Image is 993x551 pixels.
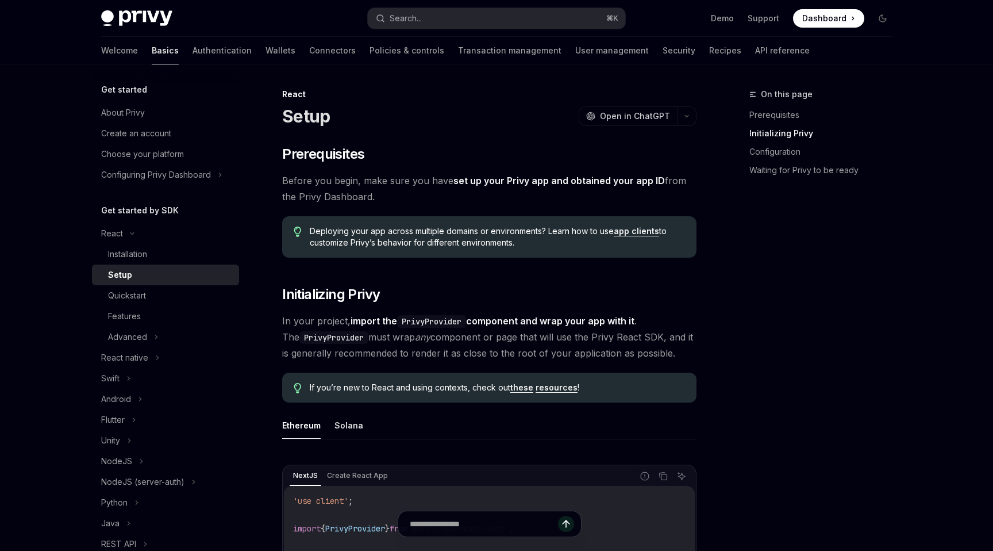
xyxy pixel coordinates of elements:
[101,475,184,489] div: NodeJS (server-auth)
[334,412,363,439] button: Solana
[101,434,120,447] div: Unity
[152,37,179,64] a: Basics
[92,144,239,164] a: Choose your platform
[108,309,141,323] div: Features
[101,496,128,510] div: Python
[370,37,444,64] a: Policies & controls
[663,37,695,64] a: Security
[101,537,136,551] div: REST API
[709,37,741,64] a: Recipes
[101,372,120,385] div: Swift
[101,516,120,530] div: Java
[749,106,901,124] a: Prerequisites
[101,147,184,161] div: Choose your platform
[101,413,125,427] div: Flutter
[453,175,665,187] a: set up your Privy app and obtained your app ID
[108,268,132,282] div: Setup
[749,143,901,161] a: Configuration
[310,225,685,248] span: Deploying your app across multiple domains or environments? Learn how to use to customize Privy’s...
[101,351,148,365] div: React native
[656,469,671,484] button: Copy the contents from the code block
[92,123,239,144] a: Create an account
[390,12,422,25] div: Search...
[749,124,901,143] a: Initializing Privy
[92,306,239,327] a: Features
[101,37,138,64] a: Welcome
[415,331,430,343] em: any
[101,10,172,26] img: dark logo
[310,382,685,393] span: If you’re new to React and using contexts, check out !
[101,227,123,240] div: React
[101,168,211,182] div: Configuring Privy Dashboard
[294,227,302,237] svg: Tip
[324,469,391,483] div: Create React App
[351,315,634,327] strong: import the component and wrap your app with it
[299,331,368,344] code: PrivyProvider
[108,289,146,303] div: Quickstart
[873,9,892,28] button: Toggle dark mode
[92,368,239,389] button: Swift
[348,496,353,506] span: ;
[101,454,132,468] div: NodeJS
[410,511,558,537] input: Ask a question...
[92,472,239,492] button: NodeJS (server-auth)
[293,496,348,506] span: 'use client'
[749,161,901,179] a: Waiting for Privy to be ready
[92,347,239,368] button: React native
[101,204,179,217] h5: Get started by SDK
[793,9,864,28] a: Dashboard
[92,285,239,306] a: Quickstart
[802,13,846,24] span: Dashboard
[600,110,670,122] span: Open in ChatGPT
[711,13,734,24] a: Demo
[637,469,652,484] button: Report incorrect code
[92,244,239,265] a: Installation
[282,173,696,205] span: Before you begin, make sure you have from the Privy Dashboard.
[101,83,147,97] h5: Get started
[290,469,321,483] div: NextJS
[282,145,364,163] span: Prerequisites
[92,389,239,410] button: Android
[101,127,171,140] div: Create an account
[510,382,533,393] a: these
[755,37,810,64] a: API reference
[748,13,779,24] a: Support
[193,37,252,64] a: Authentication
[579,106,677,126] button: Open in ChatGPT
[108,247,147,261] div: Installation
[92,492,239,513] button: Python
[265,37,295,64] a: Wallets
[108,330,147,344] div: Advanced
[101,106,145,120] div: About Privy
[282,106,330,127] h1: Setup
[92,451,239,472] button: NodeJS
[614,226,659,236] a: app clients
[92,327,239,347] button: Advanced
[92,410,239,430] button: Flutter
[92,265,239,285] a: Setup
[458,37,561,64] a: Transaction management
[294,383,302,393] svg: Tip
[368,8,625,29] button: Search...⌘K
[575,37,649,64] a: User management
[674,469,689,484] button: Ask AI
[558,516,574,532] button: Send message
[282,313,696,361] span: In your project, . The must wrap component or page that will use the Privy React SDK, and it is g...
[92,430,239,451] button: Unity
[92,102,239,123] a: About Privy
[92,513,239,534] button: Java
[761,87,813,101] span: On this page
[309,37,356,64] a: Connectors
[282,412,321,439] button: Ethereum
[282,285,380,304] span: Initializing Privy
[606,14,618,23] span: ⌘ K
[92,164,239,185] button: Configuring Privy Dashboard
[397,315,466,328] code: PrivyProvider
[101,392,131,406] div: Android
[92,223,239,244] button: React
[282,89,696,100] div: React
[536,382,578,393] a: resources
